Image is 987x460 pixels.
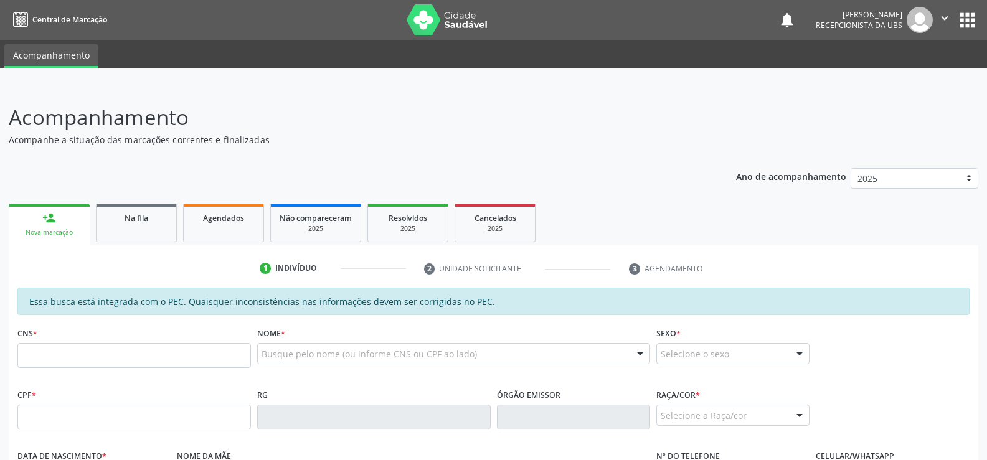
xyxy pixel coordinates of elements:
[656,324,681,343] label: Sexo
[4,44,98,68] a: Acompanhamento
[9,9,107,30] a: Central de Marcação
[661,347,729,360] span: Selecione o sexo
[389,213,427,223] span: Resolvidos
[464,224,526,233] div: 2025
[32,14,107,25] span: Central de Marcação
[257,385,268,405] label: RG
[42,211,56,225] div: person_add
[661,409,747,422] span: Selecione a Raça/cor
[203,213,244,223] span: Agendados
[778,11,796,29] button: notifications
[280,224,352,233] div: 2025
[17,385,36,405] label: CPF
[907,7,933,33] img: img
[280,213,352,223] span: Não compareceram
[816,20,902,31] span: Recepcionista da UBS
[656,385,700,405] label: Raça/cor
[17,288,970,315] div: Essa busca está integrada com o PEC. Quaisquer inconsistências nas informações devem ser corrigid...
[275,263,317,274] div: Indivíduo
[497,385,560,405] label: Órgão emissor
[377,224,439,233] div: 2025
[475,213,516,223] span: Cancelados
[262,347,477,360] span: Busque pelo nome (ou informe CNS ou CPF ao lado)
[257,324,285,343] label: Nome
[260,263,271,274] div: 1
[933,7,956,33] button: 
[125,213,148,223] span: Na fila
[938,11,952,25] i: 
[17,228,81,237] div: Nova marcação
[9,133,687,146] p: Acompanhe a situação das marcações correntes e finalizadas
[816,9,902,20] div: [PERSON_NAME]
[956,9,978,31] button: apps
[9,102,687,133] p: Acompanhamento
[17,324,37,343] label: CNS
[736,168,846,184] p: Ano de acompanhamento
